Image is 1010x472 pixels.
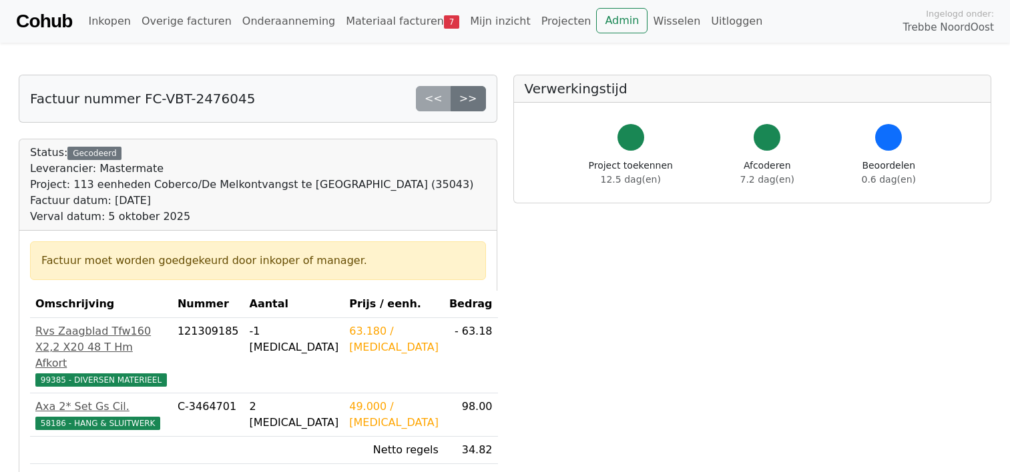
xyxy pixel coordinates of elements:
span: 7.2 dag(en) [740,174,794,185]
span: Ingelogd onder: [926,7,994,20]
td: - 63.18 [444,318,498,393]
th: Prijs / eenh. [344,291,444,318]
div: Status: [30,145,473,225]
h5: Factuur nummer FC-VBT-2476045 [30,91,255,107]
div: Afcoderen [740,159,794,187]
div: Factuur datum: [DATE] [30,193,473,209]
span: 0.6 dag(en) [862,174,916,185]
a: Cohub [16,5,72,37]
div: 49.000 / [MEDICAL_DATA] [349,399,439,431]
span: 99385 - DIVERSEN MATERIEEL [35,373,167,387]
a: Uitloggen [706,8,768,35]
div: Axa 2* Set Gs Cil. [35,399,167,415]
a: Wisselen [648,8,706,35]
a: Onderaanneming [237,8,340,35]
a: Projecten [536,8,597,35]
td: Netto regels [344,437,444,464]
div: Rvs Zaagblad Tfw160 X2,2 X20 48 T Hm Afkort [35,323,167,371]
div: Gecodeerd [67,147,121,160]
span: 58186 - HANG & SLUITWERK [35,417,160,430]
span: Trebbe NoordOost [903,20,994,35]
div: Project toekennen [589,159,673,187]
a: >> [451,86,486,111]
div: Leverancier: Mastermate [30,161,473,177]
th: Omschrijving [30,291,172,318]
div: 63.180 / [MEDICAL_DATA] [349,323,439,355]
a: Admin [596,8,648,33]
div: Beoordelen [862,159,916,187]
div: 2 [MEDICAL_DATA] [250,399,339,431]
span: 7 [444,15,459,29]
th: Bedrag [444,291,498,318]
td: 98.00 [444,393,498,437]
div: Factuur moet worden goedgekeurd door inkoper of manager. [41,253,475,269]
div: -1 [MEDICAL_DATA] [250,323,339,355]
a: Axa 2* Set Gs Cil.58186 - HANG & SLUITWERK [35,399,167,431]
div: Project: 113 eenheden Coberco/De Melkontvangst te [GEOGRAPHIC_DATA] (35043) [30,177,473,193]
td: C-3464701 [172,393,244,437]
a: Overige facturen [136,8,237,35]
td: 34.82 [444,437,498,464]
div: Verval datum: 5 oktober 2025 [30,209,473,225]
h5: Verwerkingstijd [525,81,981,97]
a: Rvs Zaagblad Tfw160 X2,2 X20 48 T Hm Afkort99385 - DIVERSEN MATERIEEL [35,323,167,387]
th: Nummer [172,291,244,318]
a: Materiaal facturen7 [340,8,465,35]
td: 121309185 [172,318,244,393]
a: Inkopen [83,8,136,35]
span: 12.5 dag(en) [601,174,661,185]
a: Mijn inzicht [465,8,536,35]
th: Aantal [244,291,344,318]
